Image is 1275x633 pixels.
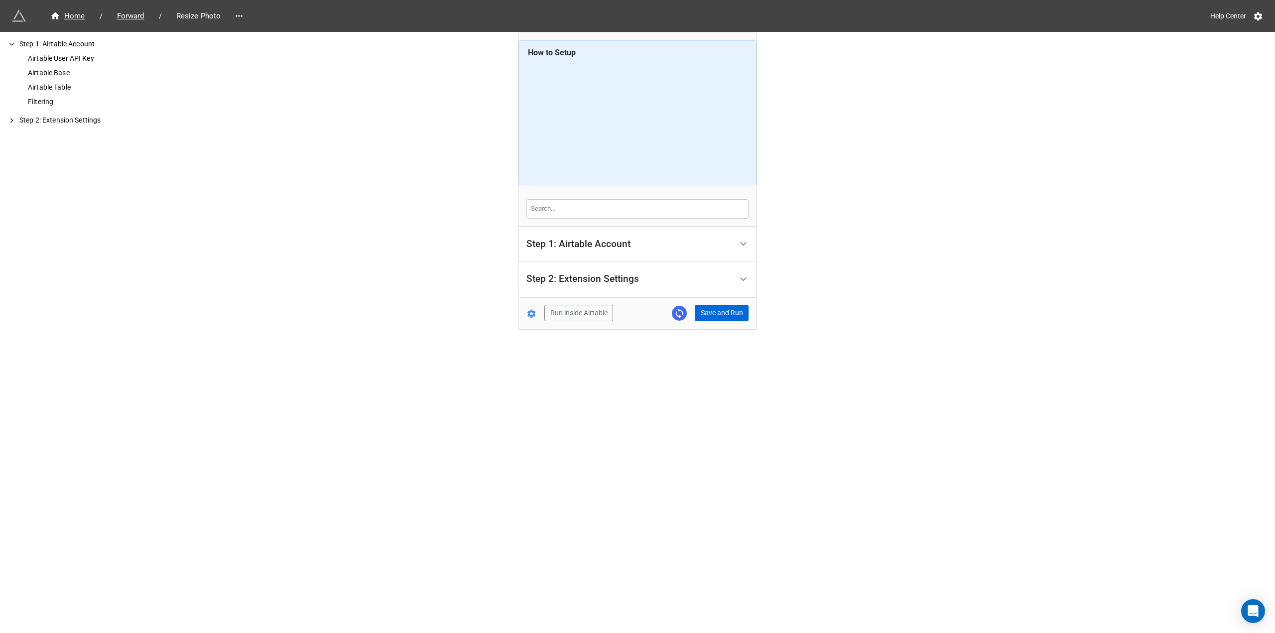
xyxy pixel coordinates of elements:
[26,97,159,107] div: Filtering
[40,10,231,22] nav: breadcrumb
[526,199,749,218] input: Search...
[1203,7,1253,25] a: Help Center
[672,306,687,321] a: Sync Base Structure
[526,239,631,249] div: Step 1: Airtable Account
[26,53,159,64] div: Airtable User API Key
[26,68,159,78] div: Airtable Base
[695,305,749,322] button: Save and Run
[111,10,150,22] span: Forward
[518,261,757,297] div: Step 2: Extension Settings
[518,227,757,262] div: Step 1: Airtable Account
[170,10,227,22] span: Resize Photo
[17,39,159,49] div: Step 1: Airtable Account
[528,62,748,177] iframe: How to Resize Images on Airtable in Bulk!
[526,274,639,284] div: Step 2: Extension Settings
[159,11,162,21] li: /
[50,10,85,22] div: Home
[544,305,613,322] button: Run inside Airtable
[528,48,576,57] b: How to Setup
[100,11,103,21] li: /
[12,9,26,23] img: miniextensions-icon.73ae0678.png
[107,10,155,22] a: Forward
[26,82,159,93] div: Airtable Table
[1241,599,1265,623] div: Open Intercom Messenger
[40,10,96,22] a: Home
[17,115,159,126] div: Step 2: Extension Settings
